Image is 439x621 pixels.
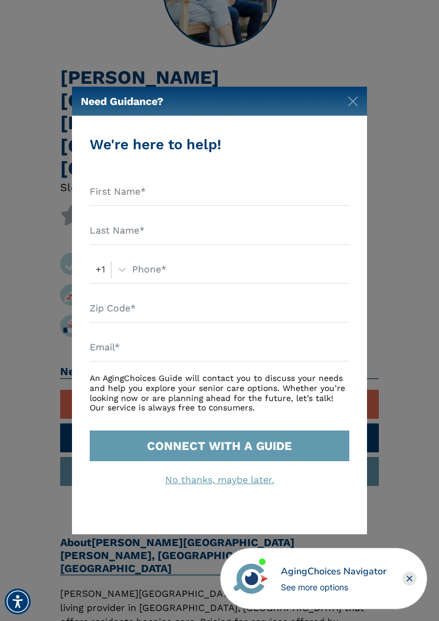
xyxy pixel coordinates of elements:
[90,334,349,362] input: Email*
[90,295,349,323] input: Zip Code*
[402,571,417,586] div: Close
[90,218,349,245] input: Last Name*
[348,96,358,107] img: modal-close.svg
[348,95,358,107] button: Close
[281,581,386,593] div: See more options
[90,431,349,461] button: CONNECT WITH A GUIDE
[90,134,349,155] div: We're here to help!
[90,179,349,206] input: First Name*
[165,474,274,485] a: No thanks, maybe later.
[132,257,349,284] input: Phone*
[281,564,386,579] div: AgingChoices Navigator
[231,558,271,599] img: avatar
[90,373,349,413] div: An AgingChoices Guide will contact you to discuss your needs and help you explore your senior car...
[5,589,31,615] div: Accessibility Menu
[81,87,163,116] h5: Need Guidance?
